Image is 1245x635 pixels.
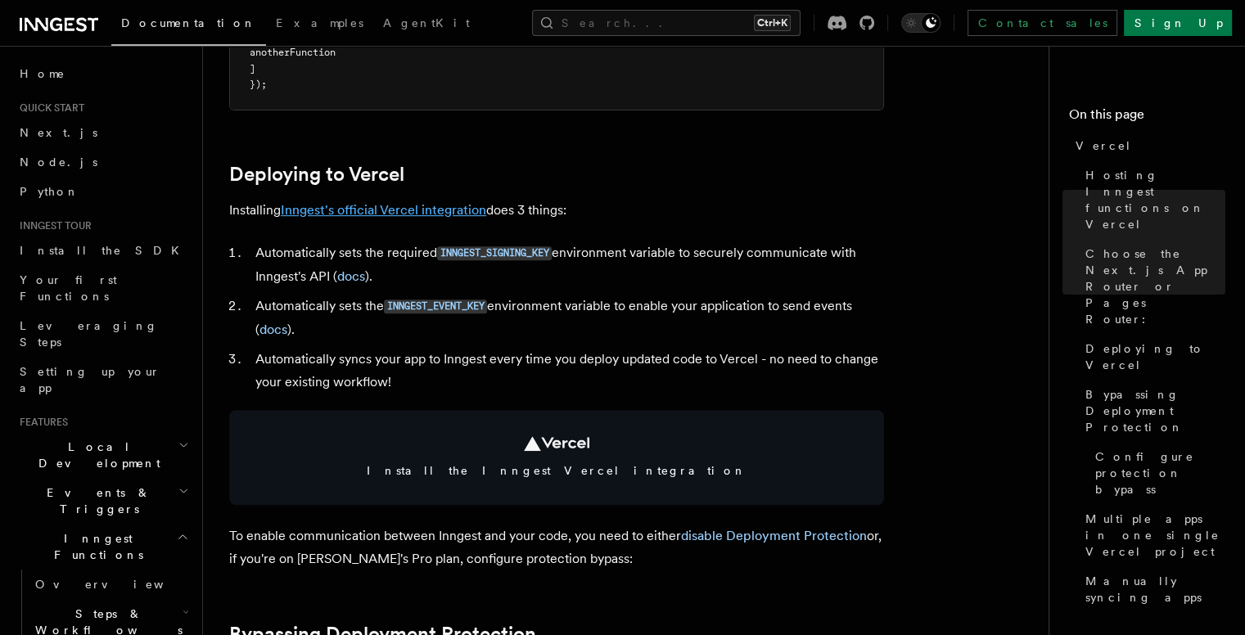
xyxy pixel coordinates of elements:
[20,155,97,169] span: Node.js
[1079,334,1225,380] a: Deploying to Vercel
[1124,10,1232,36] a: Sign Up
[250,79,267,90] span: });
[13,59,192,88] a: Home
[754,15,791,31] kbd: Ctrl+K
[1079,160,1225,239] a: Hosting Inngest functions on Vercel
[1095,448,1225,498] span: Configure protection bypass
[20,65,65,82] span: Home
[1085,511,1225,560] span: Multiple apps in one single Vercel project
[20,273,117,303] span: Your first Functions
[20,126,97,139] span: Next.js
[250,241,884,288] li: Automatically sets the required environment variable to securely communicate with Inngest's API ( ).
[1085,340,1225,373] span: Deploying to Vercel
[437,246,552,260] code: INNGEST_SIGNING_KEY
[1089,442,1225,504] a: Configure protection bypass
[259,322,287,337] a: docs
[384,298,487,313] a: INNGEST_EVENT_KEY
[250,295,884,341] li: Automatically sets the environment variable to enable your application to send events ( ).
[13,236,192,265] a: Install the SDK
[229,163,404,186] a: Deploying to Vercel
[29,570,192,599] a: Overview
[229,410,884,505] a: Install the Inngest Vercel integration
[13,219,92,232] span: Inngest tour
[13,118,192,147] a: Next.js
[384,299,487,313] code: INNGEST_EVENT_KEY
[13,357,192,403] a: Setting up your app
[13,484,178,517] span: Events & Triggers
[249,462,864,479] span: Install the Inngest Vercel integration
[13,439,178,471] span: Local Development
[1079,239,1225,334] a: Choose the Next.js App Router or Pages Router:
[1085,167,1225,232] span: Hosting Inngest functions on Vercel
[20,185,79,198] span: Python
[337,268,365,284] a: docs
[13,530,177,563] span: Inngest Functions
[121,16,256,29] span: Documentation
[13,524,192,570] button: Inngest Functions
[383,16,470,29] span: AgentKit
[229,199,884,222] p: Installing does 3 things:
[1076,137,1132,154] span: Vercel
[281,202,486,218] a: Inngest's official Vercel integration
[968,10,1117,36] a: Contact sales
[111,5,266,46] a: Documentation
[1079,504,1225,566] a: Multiple apps in one single Vercel project
[901,13,941,33] button: Toggle dark mode
[250,348,884,394] li: Automatically syncs your app to Inngest every time you deploy updated code to Vercel - no need to...
[1085,245,1225,327] span: Choose the Next.js App Router or Pages Router:
[1079,566,1225,612] a: Manually syncing apps
[13,478,192,524] button: Events & Triggers
[13,416,68,429] span: Features
[250,63,255,74] span: ]
[1069,105,1225,131] h4: On this page
[20,319,158,349] span: Leveraging Steps
[13,177,192,206] a: Python
[20,365,160,394] span: Setting up your app
[13,432,192,478] button: Local Development
[373,5,480,44] a: AgentKit
[229,525,884,570] p: To enable communication between Inngest and your code, you need to either or, if you're on [PERSO...
[681,528,867,543] a: disable Deployment Protection
[13,147,192,177] a: Node.js
[250,47,336,58] span: anotherFunction
[35,578,204,591] span: Overview
[13,265,192,311] a: Your first Functions
[276,16,363,29] span: Examples
[13,101,84,115] span: Quick start
[437,245,552,260] a: INNGEST_SIGNING_KEY
[1079,380,1225,442] a: Bypassing Deployment Protection
[266,5,373,44] a: Examples
[1085,573,1225,606] span: Manually syncing apps
[13,311,192,357] a: Leveraging Steps
[20,244,189,257] span: Install the SDK
[1069,131,1225,160] a: Vercel
[1085,386,1225,435] span: Bypassing Deployment Protection
[532,10,801,36] button: Search...Ctrl+K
